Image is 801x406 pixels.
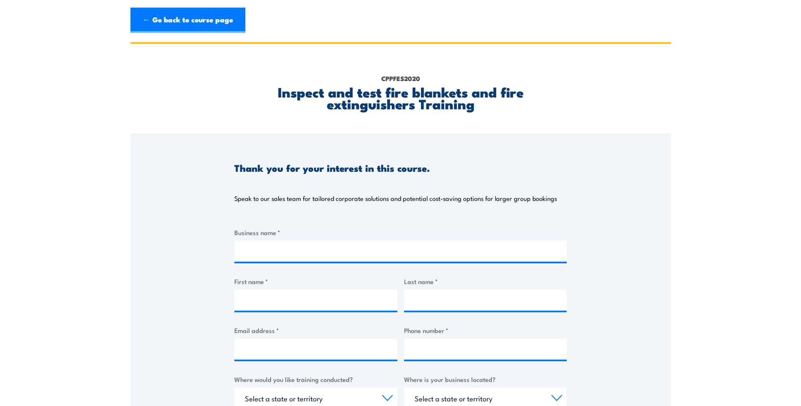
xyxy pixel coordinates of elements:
p: Speak to our sales team for tailored corporate solutions and potential cost-saving options for la... [234,194,557,203]
label: Where is your business located? [404,374,567,384]
label: Business name [234,227,567,237]
label: Last name [404,276,567,286]
p: CPPFES2020 [234,74,567,83]
h3: Thank you for your interest in this course. [234,163,430,173]
label: Phone number [404,325,567,335]
label: First name [234,276,397,286]
label: Email address [234,325,397,335]
a: ← Go back to course page [130,8,245,33]
label: Where would you like training conducted? [234,374,397,384]
h2: Inspect and test fire blankets and fire extinguishers Training [234,86,567,109]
